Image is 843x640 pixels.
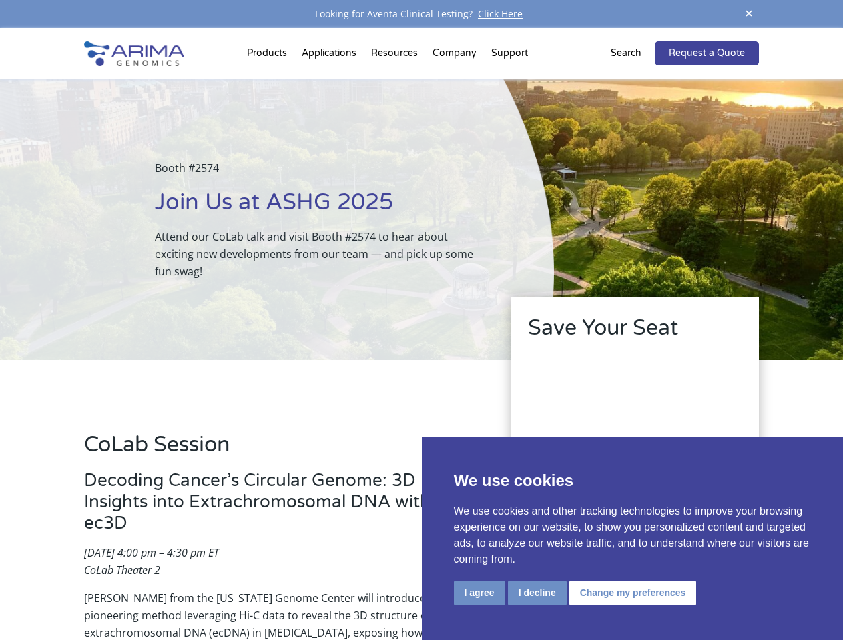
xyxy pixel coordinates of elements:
button: Change my preferences [569,581,697,605]
h3: Decoding Cancer’s Circular Genome: 3D Insights into Extrachromosomal DNA with ec3D [84,470,474,544]
h2: CoLab Session [84,430,474,470]
p: Search [611,45,641,62]
p: We use cookies and other tracking technologies to improve your browsing experience on our website... [454,503,812,567]
h2: Save Your Seat [528,313,742,353]
p: Attend our CoLab talk and visit Booth #2574 to hear about exciting new developments from our team... [155,228,487,280]
p: We use cookies [454,469,812,493]
p: Booth #2574 [155,159,487,187]
button: I agree [454,581,505,605]
em: [DATE] 4:00 pm – 4:30 pm ET [84,545,219,560]
h1: Join Us at ASHG 2025 [155,187,487,228]
button: I decline [508,581,567,605]
img: Arima-Genomics-logo [84,41,184,66]
a: Click Here [473,7,528,20]
div: Looking for Aventa Clinical Testing? [84,5,758,23]
em: CoLab Theater 2 [84,563,160,577]
a: Request a Quote [655,41,759,65]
